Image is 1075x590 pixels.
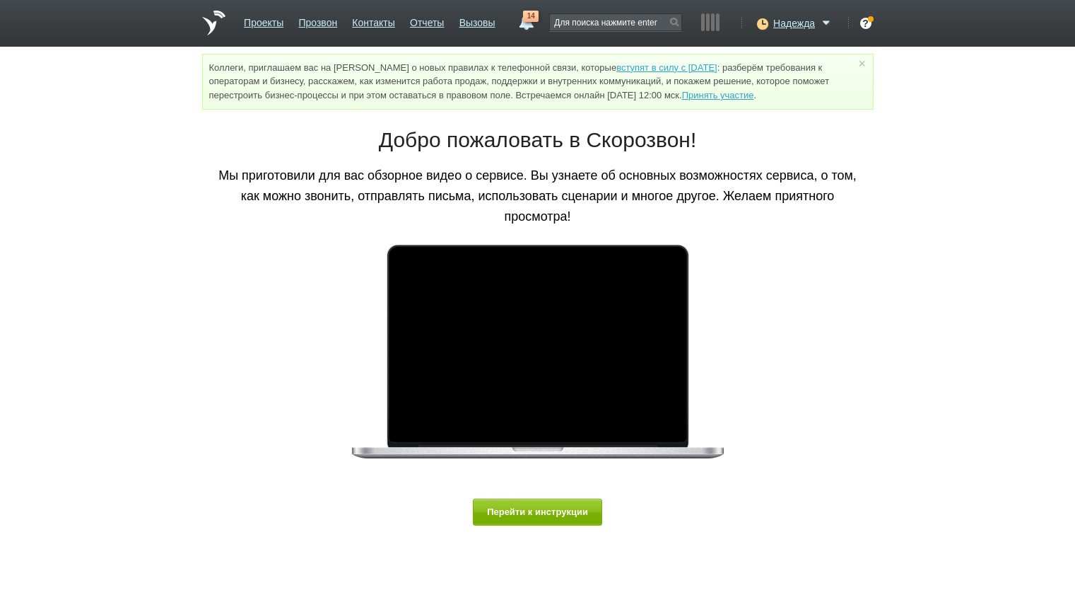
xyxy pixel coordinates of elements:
[773,16,815,30] span: Надежда
[523,11,539,22] span: 14
[213,125,863,155] h1: Добро пожаловать в Скорозвон!
[860,18,871,29] div: ?
[410,10,444,30] a: Отчеты
[473,499,603,525] button: Перейти к инструкции
[352,10,394,30] a: Контакты
[616,62,717,73] a: вступят в силу с [DATE]
[855,60,868,66] a: ×
[459,10,495,30] a: Вызовы
[513,11,539,28] a: 14
[682,90,754,100] a: Принять участие
[773,15,834,29] a: Надежда
[244,10,283,30] a: Проекты
[202,54,874,110] div: Коллеги, приглашаем вас на [PERSON_NAME] о новых правилах к телефонной связи, которые : разберём ...
[213,166,863,226] p: Мы приготовили для вас обзорное видео о сервисе. Вы узнаете об основных возможностях сервиса, о т...
[550,14,681,30] input: Для поиска нажмите enter
[202,11,225,35] a: На главную
[298,10,337,30] a: Прозвон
